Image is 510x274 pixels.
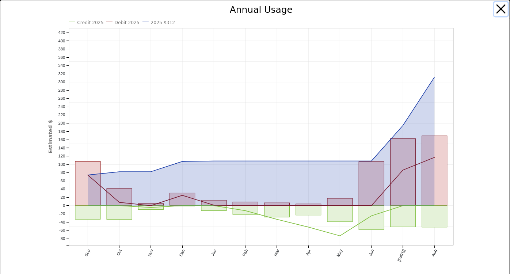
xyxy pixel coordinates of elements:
circle: onclick="" [118,170,121,174]
rect: onclick="" [138,206,163,210]
rect: onclick="" [107,189,132,206]
circle: onclick="" [86,204,90,208]
circle: onclick="" [401,168,405,172]
rect: onclick="" [75,161,100,206]
circle: onclick="" [149,204,152,208]
text: 200 [58,121,65,125]
text: Mar [273,249,280,257]
text: 360 [58,55,65,60]
rect: onclick="" [138,204,163,206]
circle: onclick="" [370,214,373,218]
text: -60 [59,228,65,233]
text: 260 [58,96,65,101]
circle: onclick="" [244,204,247,208]
text: -20 [59,212,65,216]
circle: onclick="" [275,204,279,208]
text: Oct [116,248,123,256]
circle: onclick="" [118,204,121,208]
rect: onclick="" [327,198,353,206]
rect: onclick="" [296,204,321,206]
circle: onclick="" [212,159,216,163]
text: 40 [61,187,65,191]
rect: onclick="" [296,206,321,215]
text: [DATE] [397,249,406,262]
text: 2025 $312 [151,20,175,25]
text: -40 [59,220,65,224]
rect: onclick="" [264,203,290,206]
rect: onclick="" [422,136,447,206]
circle: onclick="" [307,204,310,208]
text: 300 [58,80,65,84]
rect: onclick="" [359,162,384,206]
text: 380 [58,47,65,51]
circle: onclick="" [338,204,342,208]
text: Nov [147,249,154,258]
text: 160 [58,137,65,142]
rect: onclick="" [75,206,100,219]
text: Credit 2025 [77,20,103,25]
circle: onclick="" [370,204,373,208]
text: Jan [210,249,217,257]
text: May [336,249,343,258]
circle: onclick="" [338,235,342,238]
circle: onclick="" [244,159,247,163]
text: 420 [58,30,65,35]
rect: onclick="" [422,206,447,227]
rect: onclick="" [327,206,353,222]
text: Debit 2025 [114,20,139,25]
text: 320 [58,72,65,76]
circle: onclick="" [181,160,184,163]
text: 340 [58,63,65,68]
text: 240 [58,104,65,109]
rect: onclick="" [107,206,132,220]
circle: onclick="" [244,209,247,213]
circle: onclick="" [307,226,310,229]
text: 100 [58,162,65,167]
text: Annual Usage [230,4,293,15]
circle: onclick="" [118,201,121,204]
circle: onclick="" [401,204,405,208]
text: Jun [368,249,375,257]
rect: onclick="" [359,206,384,230]
rect: onclick="" [233,202,258,206]
text: 120 [58,154,65,159]
circle: onclick="" [370,159,373,163]
circle: onclick="" [181,204,184,208]
text: Apr [305,249,312,256]
rect: onclick="" [201,206,227,211]
rect: onclick="" [264,206,290,217]
circle: onclick="" [433,76,436,79]
text: 280 [58,88,65,92]
text: 20 [61,195,65,199]
circle: onclick="" [212,204,216,207]
text: Feb [241,249,248,257]
circle: onclick="" [401,124,405,127]
circle: onclick="" [181,194,184,197]
text: -80 [59,236,65,241]
text: Dec [179,249,186,258]
text: Estimated $ [47,120,53,153]
circle: onclick="" [149,206,152,209]
circle: onclick="" [275,218,279,221]
text: 80 [61,171,65,175]
text: 0 [63,203,65,208]
text: Sep [84,249,91,257]
circle: onclick="" [338,159,342,163]
text: 60 [61,179,65,183]
circle: onclick="" [433,156,436,159]
text: 180 [58,129,65,134]
text: 140 [58,146,65,150]
circle: onclick="" [149,170,152,174]
circle: onclick="" [86,174,90,177]
text: 220 [58,113,65,117]
rect: onclick="" [391,206,416,227]
circle: onclick="" [275,159,279,163]
rect: onclick="" [391,139,416,206]
circle: onclick="" [433,204,436,208]
circle: onclick="" [307,159,310,163]
rect: onclick="" [170,193,195,206]
rect: onclick="" [201,200,227,206]
rect: onclick="" [233,206,258,214]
